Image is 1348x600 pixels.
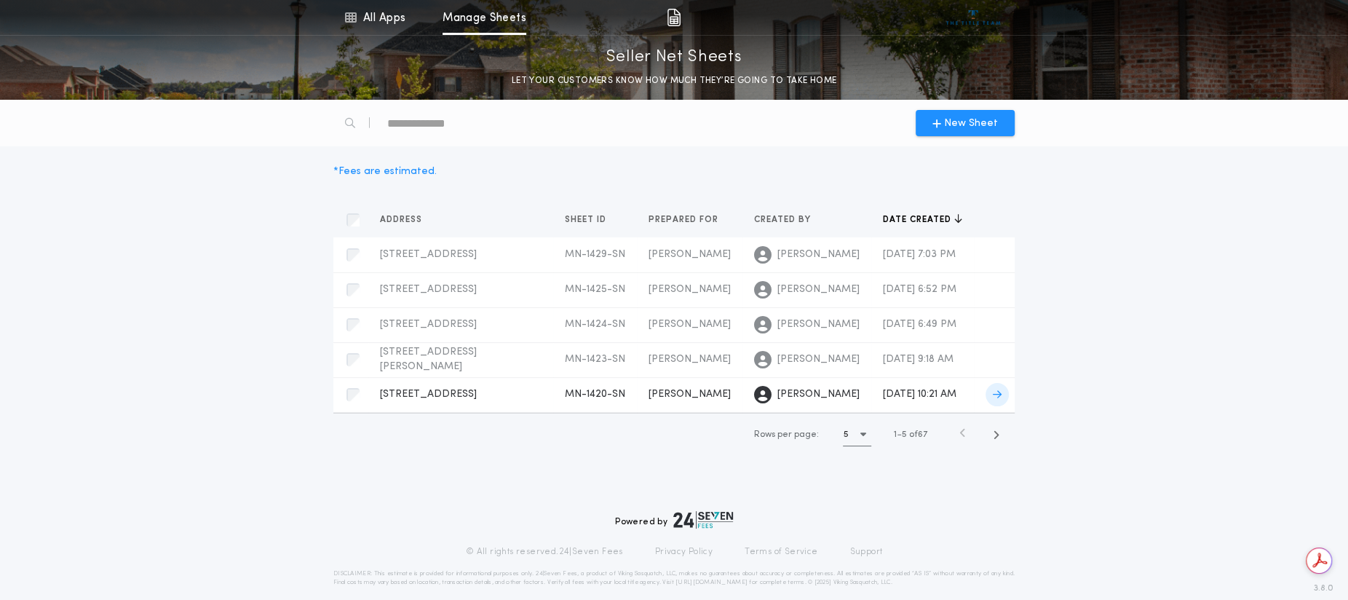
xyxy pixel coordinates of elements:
[1314,582,1333,595] span: 3.8.0
[606,46,742,69] p: Seller Net Sheets
[565,249,625,260] span: MN-1429-SN
[649,214,721,226] span: Prepared for
[777,317,860,332] span: [PERSON_NAME]
[883,354,953,365] span: [DATE] 9:18 AM
[883,319,956,330] span: [DATE] 6:49 PM
[380,319,477,330] span: [STREET_ADDRESS]
[512,74,837,88] p: LET YOUR CUSTOMERS KNOW HOW MUCH THEY’RE GOING TO TAKE HOME
[565,214,609,226] span: Sheet ID
[649,354,731,365] span: [PERSON_NAME]
[777,352,860,367] span: [PERSON_NAME]
[565,354,625,365] span: MN-1423-SN
[777,387,860,402] span: [PERSON_NAME]
[380,284,477,295] span: [STREET_ADDRESS]
[565,319,625,330] span: MN-1424-SN
[902,430,907,439] span: 5
[883,214,954,226] span: Date created
[754,213,822,227] button: Created by
[916,110,1015,136] button: New Sheet
[777,248,860,262] span: [PERSON_NAME]
[673,511,733,529] img: logo
[745,546,817,558] a: Terms of Service
[883,213,962,227] button: Date created
[843,427,848,442] h1: 5
[883,284,956,295] span: [DATE] 6:52 PM
[655,546,713,558] a: Privacy Policy
[380,214,425,226] span: Address
[849,546,882,558] a: Support
[843,423,871,446] button: 5
[675,580,748,585] a: [URL][DOMAIN_NAME]
[883,249,956,260] span: [DATE] 7:03 PM
[753,430,818,439] span: Rows per page:
[649,319,731,330] span: [PERSON_NAME]
[380,389,477,400] span: [STREET_ADDRESS]
[894,430,897,439] span: 1
[333,569,1015,587] p: DISCLAIMER: This estimate is provided for informational purposes only. 24|Seven Fees, a product o...
[649,389,731,400] span: [PERSON_NAME]
[380,249,477,260] span: [STREET_ADDRESS]
[649,284,731,295] span: [PERSON_NAME]
[615,511,733,529] div: Powered by
[944,116,998,131] span: New Sheet
[667,9,681,26] img: img
[565,284,625,295] span: MN-1425-SN
[565,213,617,227] button: Sheet ID
[565,389,625,400] span: MN-1420-SN
[380,347,477,372] span: [STREET_ADDRESS][PERSON_NAME]
[333,164,437,179] div: * Fees are estimated.
[754,214,814,226] span: Created by
[380,213,433,227] button: Address
[649,249,731,260] span: [PERSON_NAME]
[909,428,927,441] span: of 67
[946,10,1001,25] img: vs-icon
[883,389,956,400] span: [DATE] 10:21 AM
[777,283,860,297] span: [PERSON_NAME]
[466,546,623,558] p: © All rights reserved. 24|Seven Fees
